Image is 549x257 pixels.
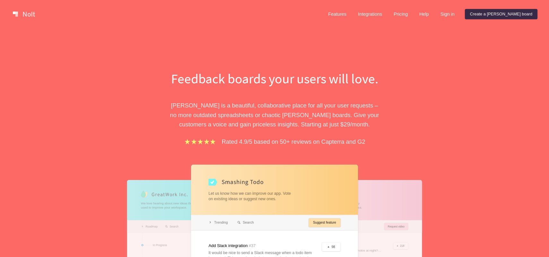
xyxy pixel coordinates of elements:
[414,9,434,19] a: Help
[353,9,387,19] a: Integrations
[164,101,385,129] p: [PERSON_NAME] is a beautiful, collaborative place for all your user requests – no more outdated s...
[465,9,537,19] a: Create a [PERSON_NAME] board
[435,9,460,19] a: Sign in
[323,9,352,19] a: Features
[222,137,365,146] p: Rated 4.9/5 based on 50+ reviews on Capterra and G2
[184,138,216,145] img: stars.b067e34983.png
[388,9,413,19] a: Pricing
[164,69,385,88] h1: Feedback boards your users will love.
